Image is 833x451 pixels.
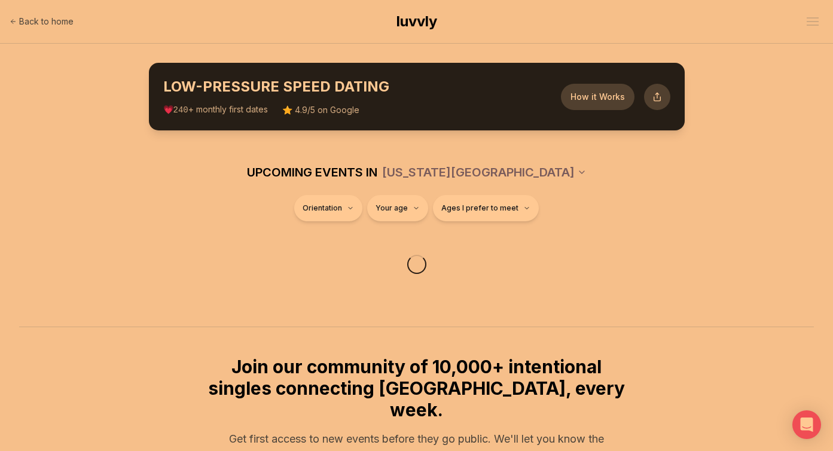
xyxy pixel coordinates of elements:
button: Orientation [294,195,362,221]
h2: Join our community of 10,000+ intentional singles connecting [GEOGRAPHIC_DATA], every week. [206,356,627,420]
span: Your age [376,203,408,213]
a: luvvly [396,12,437,31]
button: Ages I prefer to meet [433,195,539,221]
span: luvvly [396,13,437,30]
span: 💗 + monthly first dates [163,103,268,116]
span: UPCOMING EVENTS IN [247,164,377,181]
span: 240 [173,105,188,115]
button: Open menu [802,13,823,31]
button: How it Works [561,84,634,110]
span: ⭐ 4.9/5 on Google [282,104,359,116]
span: Ages I prefer to meet [441,203,518,213]
h2: LOW-PRESSURE SPEED DATING [163,77,561,96]
span: Orientation [303,203,342,213]
div: Open Intercom Messenger [792,410,821,439]
button: Your age [367,195,428,221]
a: Back to home [10,10,74,33]
button: [US_STATE][GEOGRAPHIC_DATA] [382,159,587,185]
span: Back to home [19,16,74,28]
